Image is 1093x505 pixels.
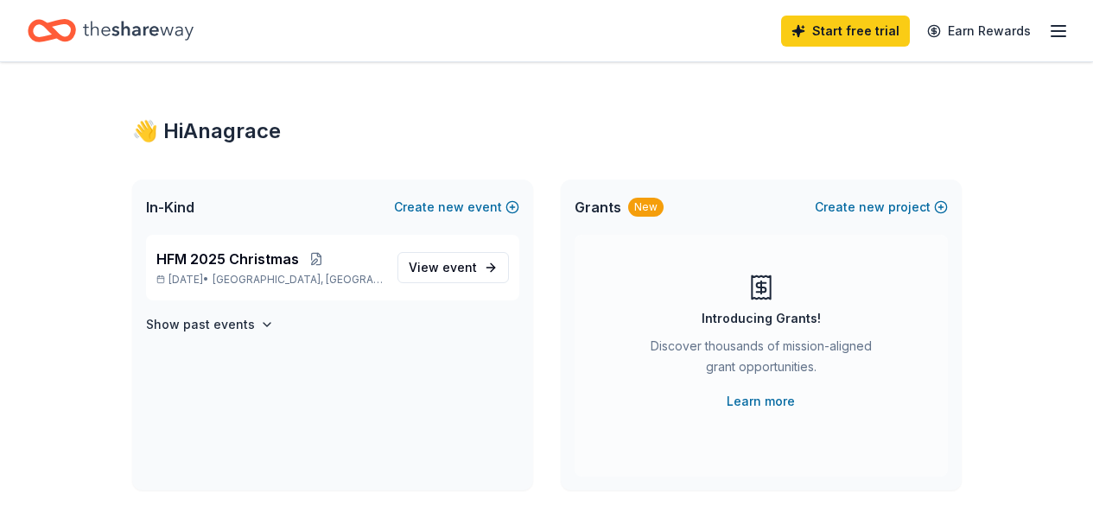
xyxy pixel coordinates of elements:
[397,252,509,283] a: View event
[628,198,664,217] div: New
[575,197,621,218] span: Grants
[146,197,194,218] span: In-Kind
[781,16,910,47] a: Start free trial
[213,273,383,287] span: [GEOGRAPHIC_DATA], [GEOGRAPHIC_DATA]
[409,257,477,278] span: View
[815,197,948,218] button: Createnewproject
[859,197,885,218] span: new
[146,314,274,335] button: Show past events
[702,308,821,329] div: Introducing Grants!
[917,16,1041,47] a: Earn Rewards
[644,336,879,384] div: Discover thousands of mission-aligned grant opportunities.
[146,314,255,335] h4: Show past events
[394,197,519,218] button: Createnewevent
[156,249,299,269] span: HFM 2025 Christmas
[442,260,477,275] span: event
[132,117,962,145] div: 👋 Hi Anagrace
[28,10,194,51] a: Home
[438,197,464,218] span: new
[156,273,384,287] p: [DATE] •
[727,391,795,412] a: Learn more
